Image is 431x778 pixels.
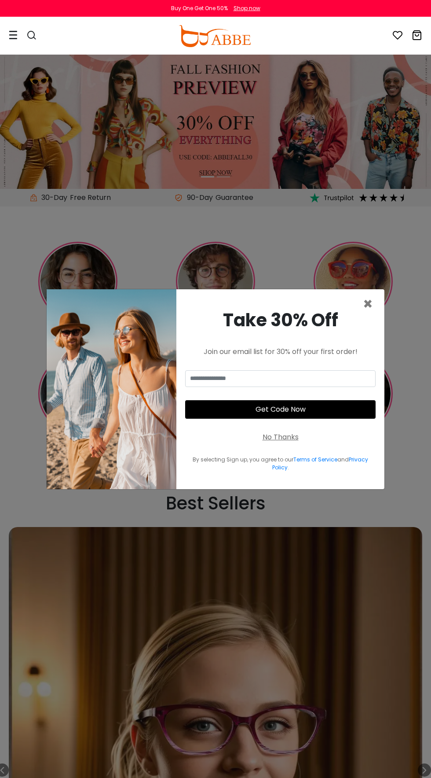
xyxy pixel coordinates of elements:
[185,347,376,357] div: Join our email list for 30% off your first order!
[363,293,373,315] span: ×
[47,289,176,489] img: welcome
[234,4,260,12] div: Shop now
[171,4,228,12] div: Buy One Get One 50%
[263,432,299,442] div: No Thanks
[363,296,373,312] button: Close
[185,456,376,472] div: By selecting Sign up, you agree to our and .
[229,4,260,12] a: Shop now
[293,456,337,463] a: Terms of Service
[185,307,376,333] div: Take 30% Off
[185,400,376,419] button: Get Code Now
[272,456,369,471] a: Privacy Policy
[179,25,251,47] img: abbeglasses.com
